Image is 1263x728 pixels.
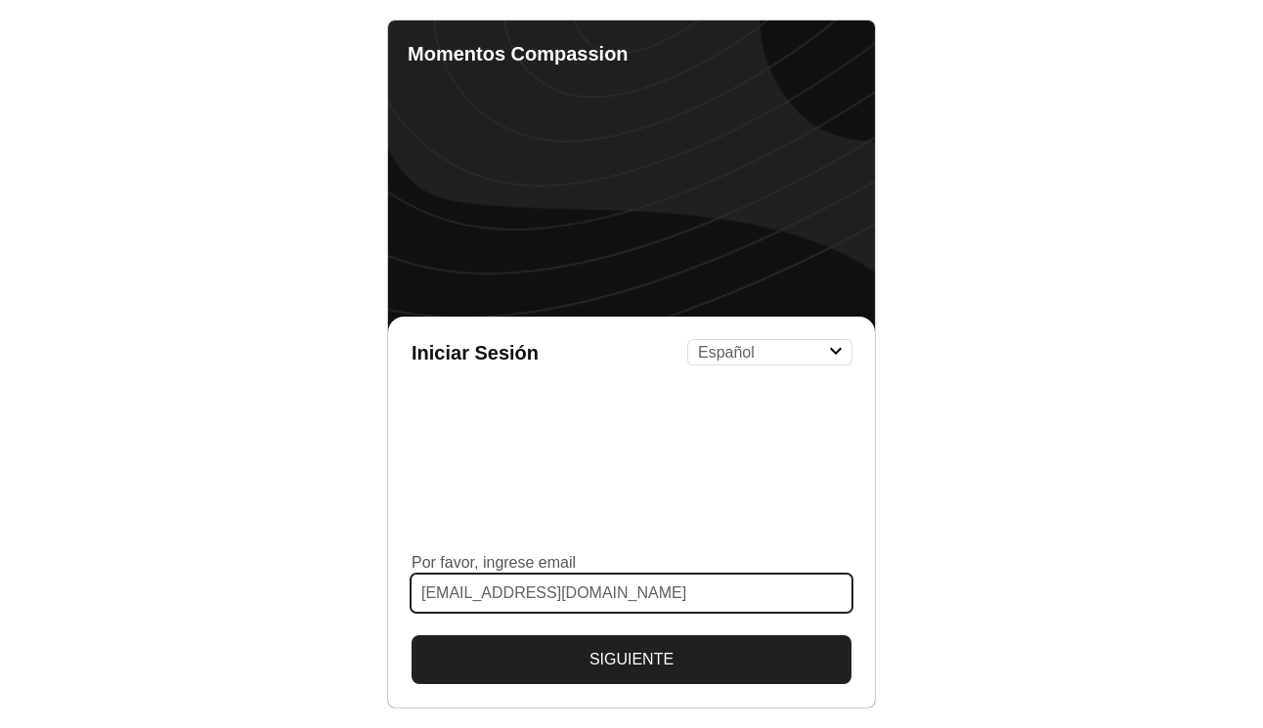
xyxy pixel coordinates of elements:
[412,342,539,364] h1: Iniciar Sesión
[412,575,851,612] input: Por favor, ingrese email
[688,340,851,364] select: Language
[408,43,629,64] b: Momentos Compassion
[412,635,851,684] button: Siguiente
[412,555,576,571] label: Por favor, ingrese email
